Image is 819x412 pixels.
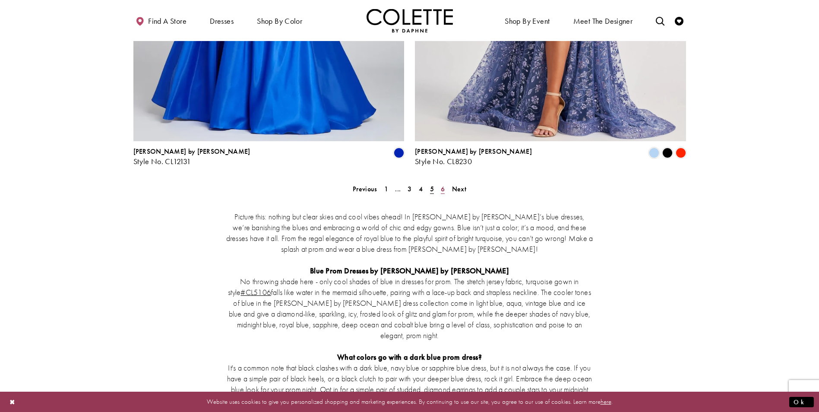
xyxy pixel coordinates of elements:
[382,183,391,195] a: Page 1
[662,148,673,158] i: Black
[449,183,469,195] a: Next Page
[255,9,304,32] span: Shop by color
[133,147,250,156] span: [PERSON_NAME] by [PERSON_NAME]
[395,184,401,193] span: ...
[310,266,509,276] strong: Blue Prom Dresses by [PERSON_NAME] by [PERSON_NAME]
[62,396,757,408] p: Website uses cookies to give you personalized shopping and marketing experiences. By continuing t...
[601,397,611,406] a: here
[394,148,404,158] i: Royal Blue
[367,9,453,32] a: Visit Home Page
[427,183,436,195] span: Current Page
[392,183,403,195] a: ...
[148,17,187,25] span: Find a store
[208,9,236,32] span: Dresses
[415,147,532,156] span: [PERSON_NAME] by [PERSON_NAME]
[505,17,550,25] span: Shop By Event
[649,148,659,158] i: Periwinkle
[257,17,302,25] span: Shop by color
[430,184,434,193] span: 5
[419,184,423,193] span: 4
[573,17,633,25] span: Meet the designer
[5,394,20,409] button: Close Dialog
[133,9,189,32] a: Find a store
[337,352,482,362] strong: What colors go with a dark blue prom dress?
[415,148,532,166] div: Colette by Daphne Style No. CL8230
[452,184,466,193] span: Next
[384,184,388,193] span: 1
[571,9,635,32] a: Meet the designer
[438,183,447,195] a: Page 6
[226,211,593,254] p: Picture this: nothing but clear skies and cool vibes ahead! In [PERSON_NAME] by [PERSON_NAME]’s b...
[441,184,445,193] span: 6
[133,148,250,166] div: Colette by Daphne Style No. CL12131
[673,9,686,32] a: Check Wishlist
[416,183,425,195] a: Page 4
[226,276,593,341] p: No throwing shade here - only cool shades of blue in dresses for prom. The stretch jersey fabric,...
[676,148,686,158] i: Scarlet
[408,184,411,193] span: 3
[405,183,414,195] a: Page 3
[210,17,234,25] span: Dresses
[415,156,472,166] span: Style No. CL8230
[367,9,453,32] img: Colette by Daphne
[240,287,271,297] a: Opens in new tab
[133,156,191,166] span: Style No. CL12131
[789,396,814,407] button: Submit Dialog
[503,9,552,32] span: Shop By Event
[353,184,377,193] span: Previous
[350,183,379,195] a: Prev Page
[654,9,667,32] a: Toggle search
